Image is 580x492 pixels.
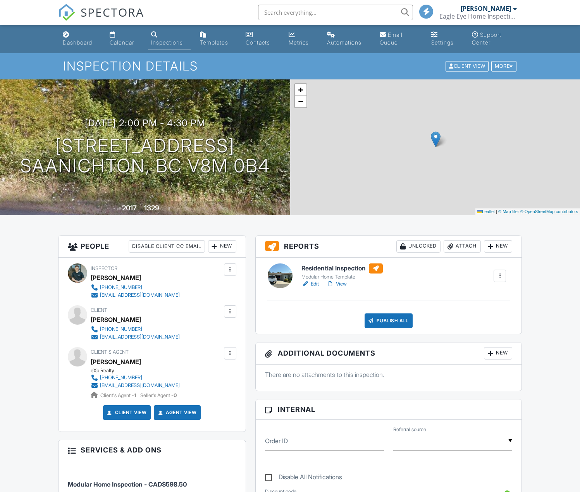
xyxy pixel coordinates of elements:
span: Client's Agent [91,349,129,355]
div: More [491,61,516,72]
a: Residential Inspection Modular Home Template [301,263,383,280]
div: [PHONE_NUMBER] [100,326,142,332]
div: Unlocked [396,240,441,253]
div: Disable Client CC Email [129,240,205,253]
a: Edit [301,280,319,288]
div: [PERSON_NAME] [461,5,511,12]
a: SPECTORA [58,10,144,27]
h3: Reports [256,236,522,258]
h3: Additional Documents [256,342,522,365]
a: [PHONE_NUMBER] [91,325,180,333]
strong: 1 [134,392,136,398]
a: Contacts [243,28,279,50]
strong: 0 [174,392,177,398]
div: Settings [431,39,454,46]
a: [PHONE_NUMBER] [91,374,180,382]
span: Seller's Agent - [140,392,177,398]
a: View [327,280,347,288]
div: Metrics [289,39,309,46]
a: Metrics [286,28,318,50]
div: Dashboard [63,39,92,46]
a: Inspections [148,28,191,50]
span: Inspector [91,265,117,271]
a: [EMAIL_ADDRESS][DOMAIN_NAME] [91,291,180,299]
div: Calendar [110,39,134,46]
div: [PHONE_NUMBER] [100,375,142,381]
h1: [STREET_ADDRESS] Saanichton, BC V8M 0B4 [20,136,270,177]
div: Eagle Eye Home Inspections [439,12,517,20]
input: Search everything... [258,5,413,20]
span: Modular Home Inspection - CAD$598.50 [68,480,187,488]
img: The Best Home Inspection Software - Spectora [58,4,75,21]
img: Marker [431,131,441,147]
div: Templates [200,39,228,46]
a: Zoom in [295,84,306,96]
a: Client View [106,409,147,416]
div: [PERSON_NAME] [91,314,141,325]
div: eXp Realty [91,368,186,374]
span: Client's Agent - [100,392,137,398]
div: 2017 [122,204,137,212]
a: [PERSON_NAME] [91,356,141,368]
a: [PHONE_NUMBER] [91,284,180,291]
a: Settings [428,28,462,50]
h3: [DATE] 2:00 pm - 4:30 pm [85,118,205,128]
div: New [484,347,512,360]
a: [EMAIL_ADDRESS][DOMAIN_NAME] [91,382,180,389]
label: Disable All Notifications [265,473,342,483]
a: Zoom out [295,96,306,107]
p: There are no attachments to this inspection. [265,370,513,379]
a: Calendar [107,28,142,50]
div: Publish All [365,313,413,328]
div: Inspections [151,39,183,46]
a: Support Center [469,28,521,50]
div: [EMAIL_ADDRESS][DOMAIN_NAME] [100,382,180,389]
span: − [298,96,303,106]
a: © OpenStreetMap contributors [520,209,578,214]
div: Client View [446,61,489,72]
span: | [496,209,497,214]
h3: People [59,236,246,258]
div: [EMAIL_ADDRESS][DOMAIN_NAME] [100,292,180,298]
div: Email Queue [380,31,403,46]
div: Attach [444,240,481,253]
div: Automations [327,39,361,46]
a: Dashboard [60,28,100,50]
h3: Services & Add ons [59,440,246,460]
div: New [208,240,236,253]
div: Support Center [472,31,501,46]
span: Built [112,206,121,212]
a: Leaflet [477,209,495,214]
a: Email Queue [377,28,422,50]
span: + [298,85,303,95]
h6: Residential Inspection [301,263,383,274]
span: Client [91,307,107,313]
div: 1329 [144,204,159,212]
span: SPECTORA [81,4,144,20]
a: Agent View [157,409,196,416]
a: Automations (Basic) [324,28,371,50]
a: © MapTiler [498,209,519,214]
div: Modular Home Template [301,274,383,280]
div: New [484,240,512,253]
label: Order ID [265,437,288,445]
div: [PERSON_NAME] [91,272,141,284]
span: sq. ft. [160,206,171,212]
h1: Inspection Details [63,59,517,73]
a: Templates [197,28,236,50]
label: Referral source [393,426,426,433]
div: Contacts [246,39,270,46]
h3: Internal [256,399,522,420]
a: Client View [445,63,491,69]
div: [PHONE_NUMBER] [100,284,142,291]
a: [EMAIL_ADDRESS][DOMAIN_NAME] [91,333,180,341]
div: [EMAIL_ADDRESS][DOMAIN_NAME] [100,334,180,340]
